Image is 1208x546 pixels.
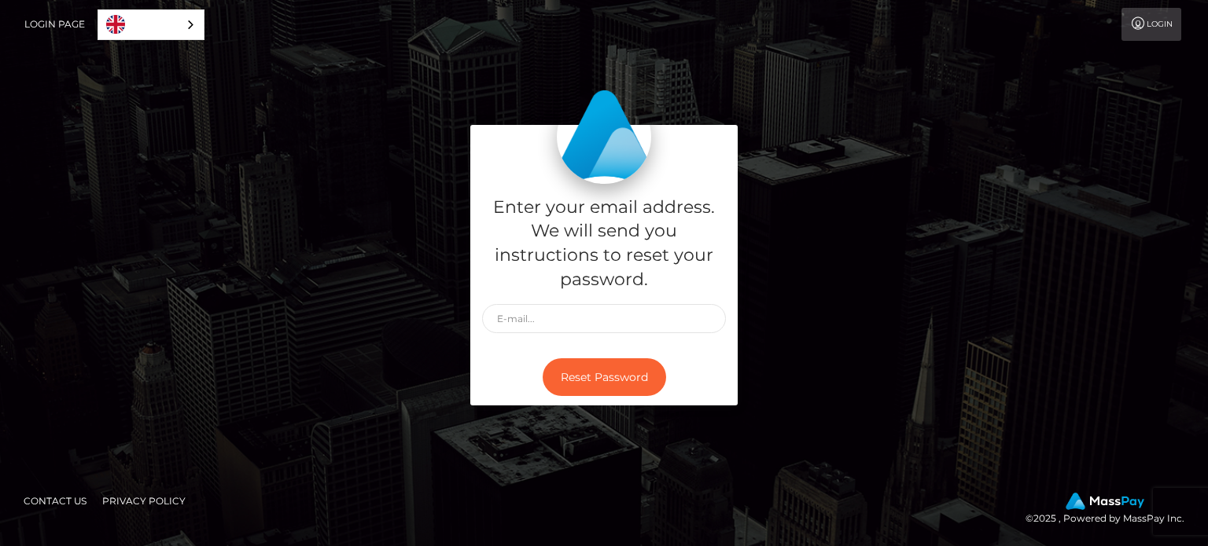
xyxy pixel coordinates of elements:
[482,196,726,292] h5: Enter your email address. We will send you instructions to reset your password.
[1066,493,1144,510] img: MassPay
[24,8,85,41] a: Login Page
[98,10,204,39] a: English
[1121,8,1181,41] a: Login
[482,304,726,333] input: E-mail...
[98,9,204,40] div: Language
[543,358,666,397] button: Reset Password
[557,90,651,184] img: MassPay Login
[1026,493,1196,527] div: © 2025 , Powered by MassPay Inc.
[96,489,192,513] a: Privacy Policy
[98,9,204,40] aside: Language selected: English
[17,489,93,513] a: Contact Us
